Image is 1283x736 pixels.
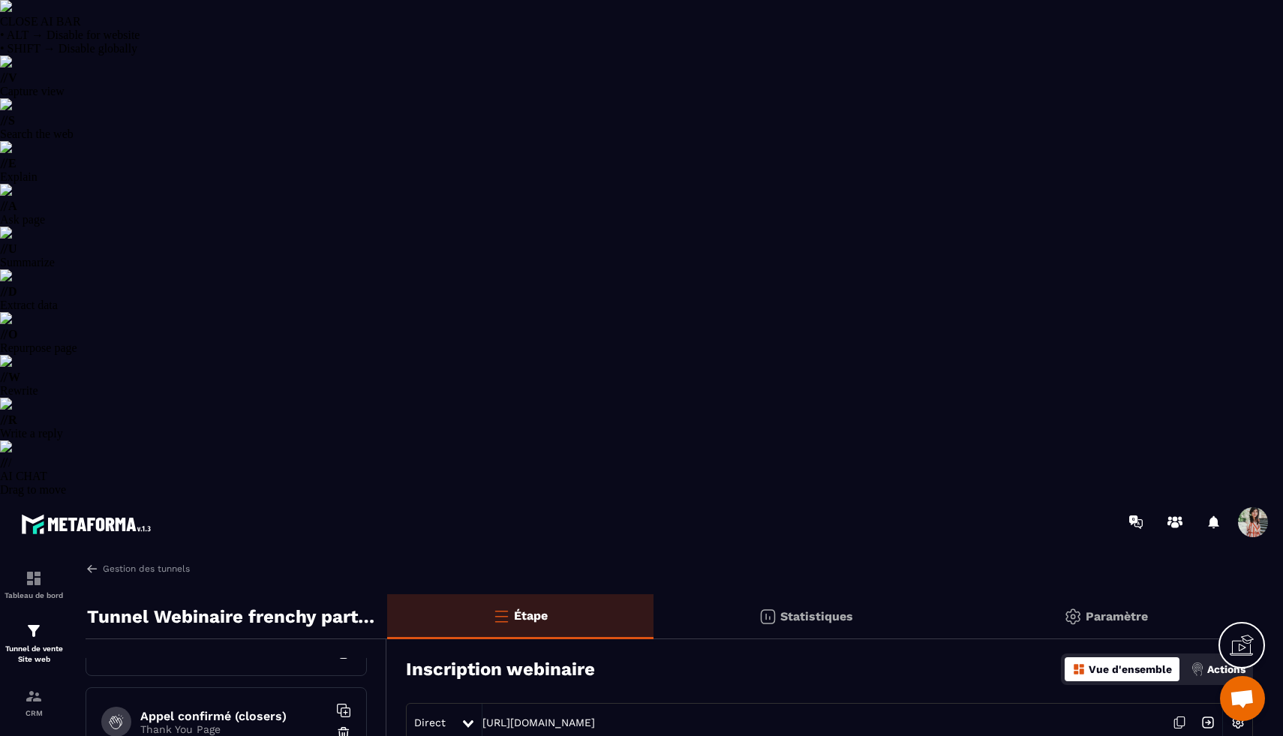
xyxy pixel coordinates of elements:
[25,569,43,587] img: formation
[4,676,64,728] a: formationformationCRM
[482,716,595,728] a: [URL][DOMAIN_NAME]
[1207,663,1245,675] p: Actions
[759,608,777,626] img: stats.20deebd0.svg
[140,709,328,723] h6: Appel confirmé (closers)
[25,622,43,640] img: formation
[21,510,156,538] img: logo
[86,562,99,575] img: arrow
[1089,663,1172,675] p: Vue d'ensemble
[406,659,595,680] h3: Inscription webinaire
[1064,608,1082,626] img: setting-gr.5f69749f.svg
[1072,662,1086,676] img: dashboard-orange.40269519.svg
[4,591,64,599] p: Tableau de bord
[780,609,853,623] p: Statistiques
[140,723,328,735] p: Thank You Page
[87,602,376,632] p: Tunnel Webinaire frenchy partners
[4,611,64,676] a: formationformationTunnel de vente Site web
[1191,662,1204,676] img: actions.d6e523a2.png
[492,607,510,625] img: bars-o.4a397970.svg
[1086,609,1148,623] p: Paramètre
[514,608,548,623] p: Étape
[414,716,446,728] span: Direct
[1220,676,1265,721] div: Ouvrir le chat
[4,644,64,665] p: Tunnel de vente Site web
[86,562,190,575] a: Gestion des tunnels
[4,558,64,611] a: formationformationTableau de bord
[25,687,43,705] img: formation
[4,709,64,717] p: CRM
